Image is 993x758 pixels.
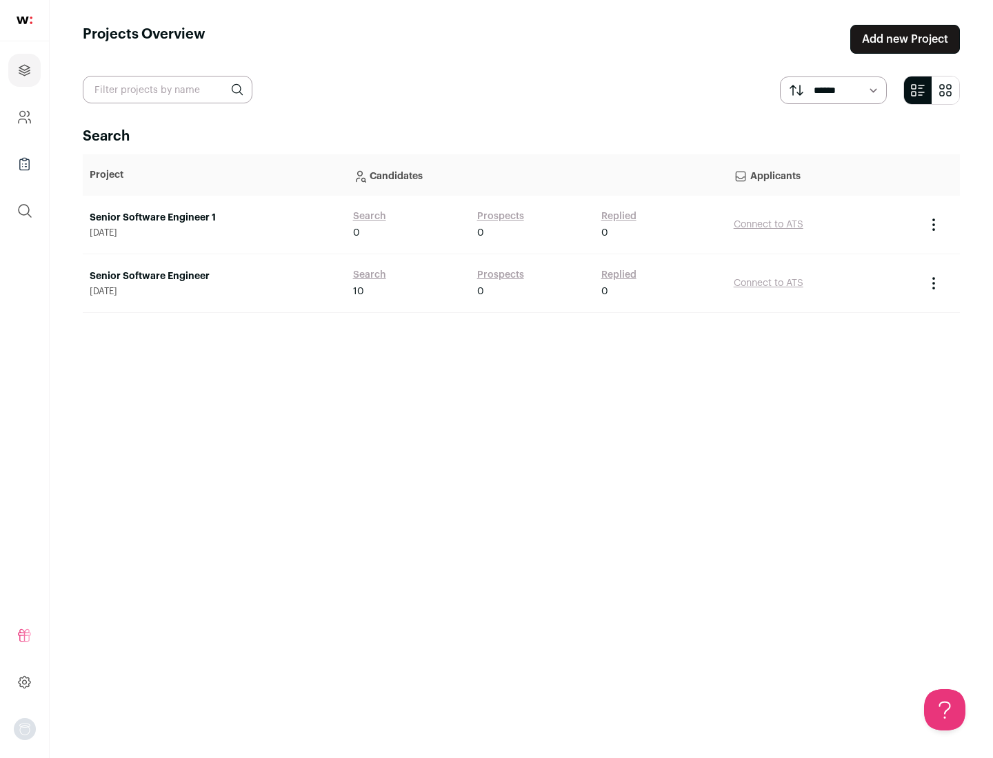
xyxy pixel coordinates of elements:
span: 0 [477,285,484,298]
a: Replied [601,268,636,282]
span: 0 [601,285,608,298]
img: wellfound-shorthand-0d5821cbd27db2630d0214b213865d53afaa358527fdda9d0ea32b1df1b89c2c.svg [17,17,32,24]
a: Add new Project [850,25,960,54]
a: Search [353,209,386,223]
a: Prospects [477,268,524,282]
p: Applicants [734,161,912,189]
input: Filter projects by name [83,76,252,103]
button: Project Actions [925,275,942,291]
span: 0 [601,226,608,240]
h2: Search [83,127,960,146]
a: Connect to ATS [734,220,803,229]
span: 0 [477,226,484,240]
span: 10 [353,285,364,298]
p: Candidates [353,161,720,189]
a: Senior Software Engineer [90,269,339,283]
button: Open dropdown [14,718,36,740]
a: Prospects [477,209,524,223]
img: nopic.png [14,718,36,740]
p: Project [90,168,339,182]
span: [DATE] [90,286,339,297]
iframe: Help Scout Beacon - Open [924,689,965,730]
a: Company Lists [8,147,41,181]
a: Search [353,268,386,282]
a: Projects [8,54,41,87]
a: Connect to ATS [734,278,803,288]
a: Replied [601,209,636,223]
span: 0 [353,226,360,240]
a: Company and ATS Settings [8,101,41,134]
h1: Projects Overview [83,25,205,54]
button: Project Actions [925,216,942,233]
a: Senior Software Engineer 1 [90,211,339,225]
span: [DATE] [90,227,339,238]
